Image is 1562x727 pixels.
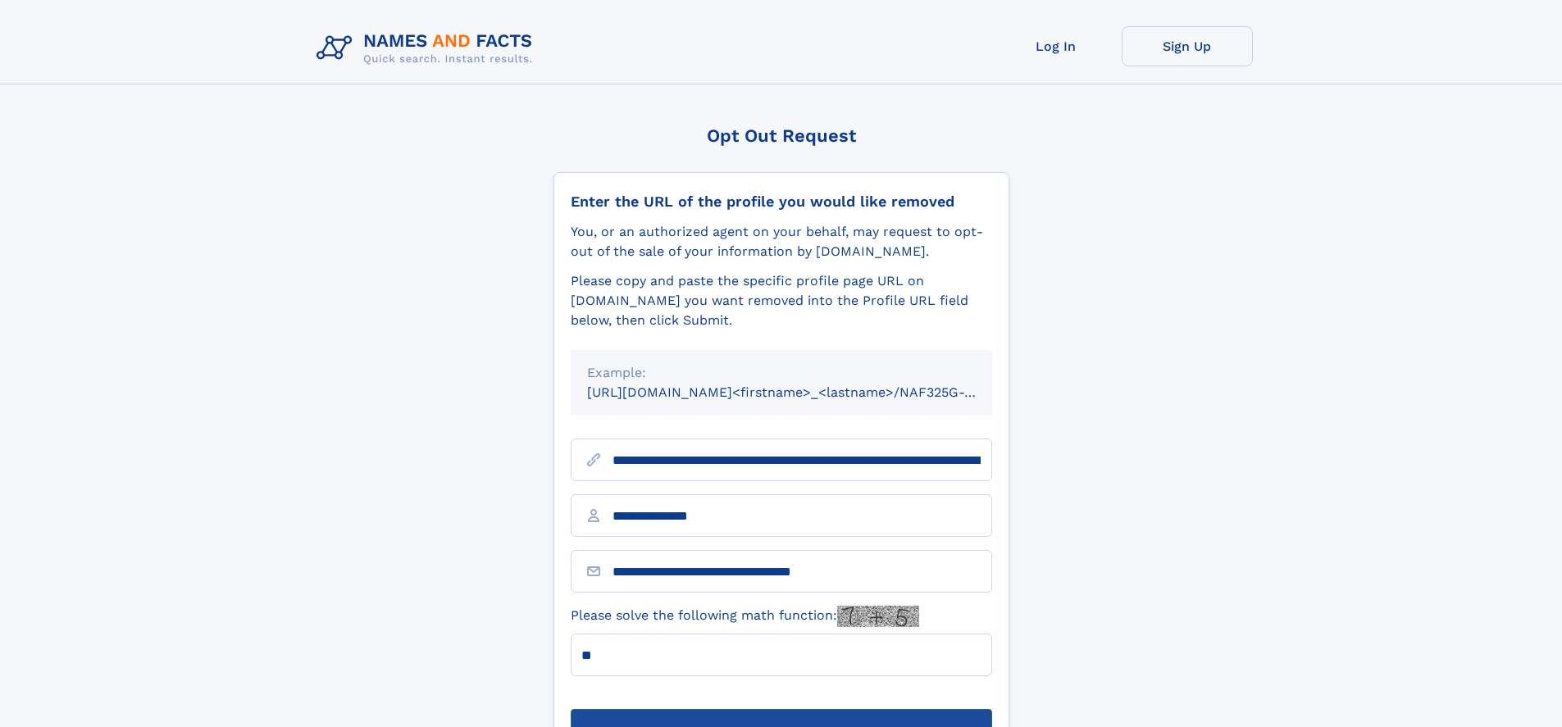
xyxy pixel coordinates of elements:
[571,222,992,261] div: You, or an authorized agent on your behalf, may request to opt-out of the sale of your informatio...
[571,193,992,211] div: Enter the URL of the profile you would like removed
[587,363,976,383] div: Example:
[1122,26,1253,66] a: Sign Up
[587,384,1023,400] small: [URL][DOMAIN_NAME]<firstname>_<lastname>/NAF325G-xxxxxxxx
[553,125,1009,146] div: Opt Out Request
[571,606,919,627] label: Please solve the following math function:
[310,26,546,70] img: Logo Names and Facts
[571,271,992,330] div: Please copy and paste the specific profile page URL on [DOMAIN_NAME] you want removed into the Pr...
[990,26,1122,66] a: Log In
